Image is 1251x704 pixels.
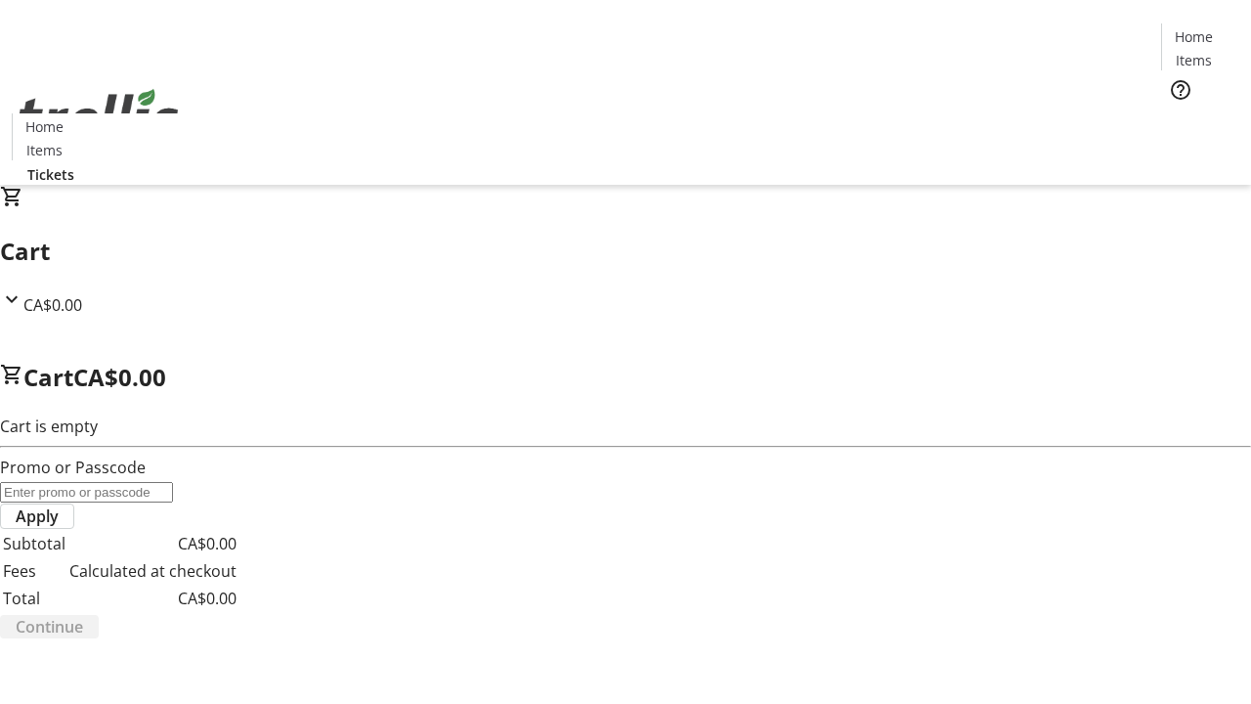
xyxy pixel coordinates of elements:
[1161,113,1239,134] a: Tickets
[12,67,186,165] img: Orient E2E Organization cpyRnFWgv2's Logo
[1162,26,1225,47] a: Home
[1162,50,1225,70] a: Items
[2,558,66,584] td: Fees
[27,164,74,185] span: Tickets
[26,140,63,160] span: Items
[1176,50,1212,70] span: Items
[23,294,82,316] span: CA$0.00
[12,164,90,185] a: Tickets
[13,116,75,137] a: Home
[68,586,237,611] td: CA$0.00
[13,140,75,160] a: Items
[16,505,59,528] span: Apply
[2,586,66,611] td: Total
[1161,70,1200,110] button: Help
[68,558,237,584] td: Calculated at checkout
[2,531,66,556] td: Subtotal
[73,361,166,393] span: CA$0.00
[1175,26,1213,47] span: Home
[25,116,64,137] span: Home
[68,531,237,556] td: CA$0.00
[1177,113,1224,134] span: Tickets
